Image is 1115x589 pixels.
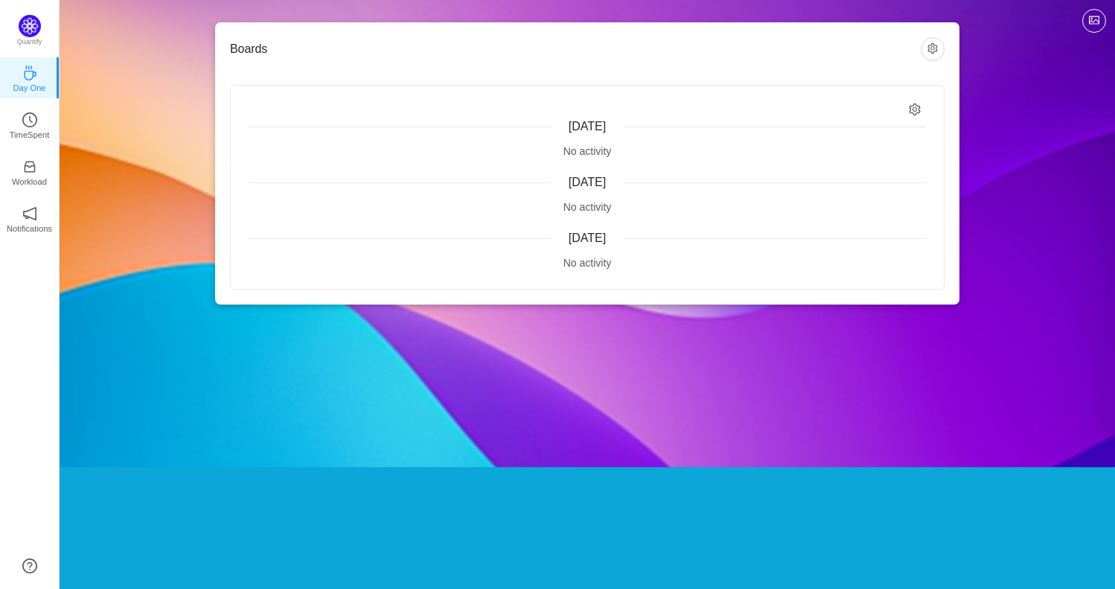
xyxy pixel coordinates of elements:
i: icon: coffee [22,66,37,80]
p: Notifications [7,222,52,235]
p: TimeSpent [10,128,50,141]
div: No activity [249,255,926,271]
i: icon: inbox [22,159,37,174]
a: icon: question-circle [22,558,37,573]
a: icon: notificationNotifications [22,211,37,226]
i: icon: setting [909,104,921,116]
a: icon: clock-circleTimeSpent [22,117,37,132]
img: Quantify [19,15,41,37]
p: Day One [13,81,45,95]
p: Quantify [17,37,42,48]
button: icon: setting [921,37,945,61]
h3: Boards [230,42,921,57]
span: [DATE] [569,176,606,188]
span: [DATE] [569,120,606,133]
button: icon: picture [1082,9,1106,33]
div: No activity [249,144,926,159]
i: icon: notification [22,206,37,221]
i: icon: clock-circle [22,112,37,127]
a: icon: coffeeDay One [22,70,37,85]
p: Workload [12,175,47,188]
span: [DATE] [569,232,606,244]
a: icon: inboxWorkload [22,164,37,179]
div: No activity [249,200,926,215]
